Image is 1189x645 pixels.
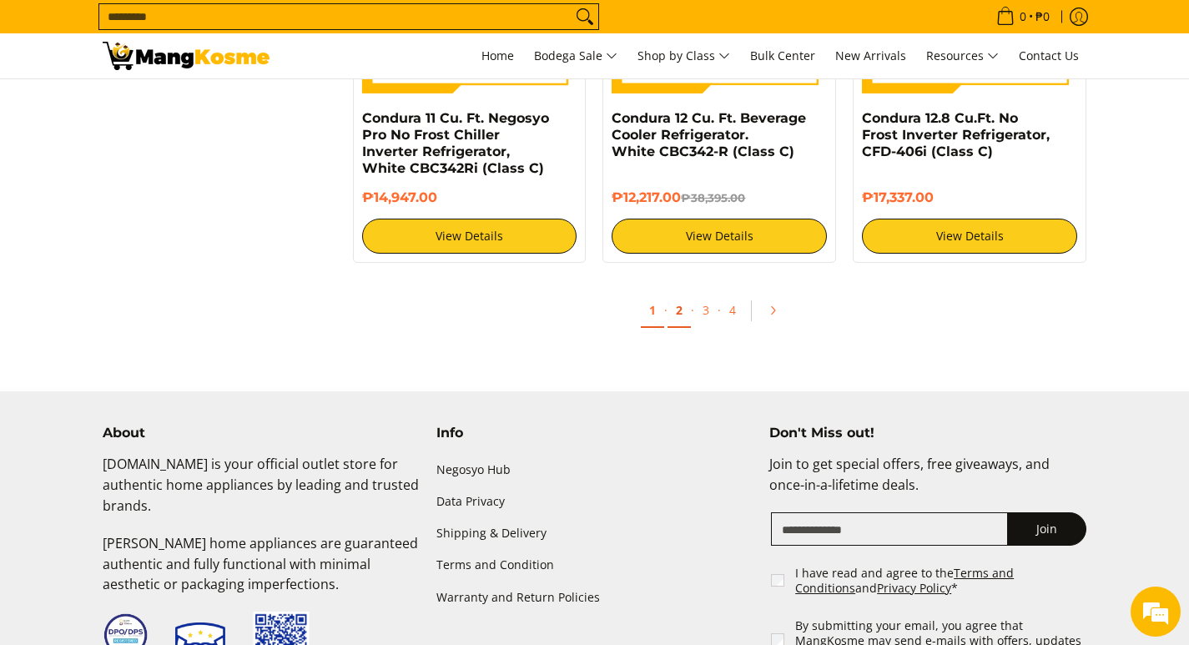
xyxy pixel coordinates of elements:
[694,294,718,326] a: 3
[664,302,668,318] span: ·
[612,189,827,206] h6: ₱12,217.00
[1007,512,1086,546] button: Join
[436,582,753,613] a: Warranty and Return Policies
[103,533,420,612] p: [PERSON_NAME] home appliances are guaranteed authentic and fully functional with minimal aestheti...
[572,4,598,29] button: Search
[436,425,753,441] h4: Info
[97,210,230,379] span: We're online!
[473,33,522,78] a: Home
[862,110,1050,159] a: Condura 12.8 Cu.Ft. No Frost Inverter Refrigerator, CFD-406i (Class C)
[1033,11,1052,23] span: ₱0
[1017,11,1029,23] span: 0
[641,294,664,328] a: 1
[8,456,318,514] textarea: Type your message and hit 'Enter'
[481,48,514,63] span: Home
[103,425,420,441] h4: About
[436,518,753,550] a: Shipping & Delivery
[918,33,1007,78] a: Resources
[612,110,806,159] a: Condura 12 Cu. Ft. Beverage Cooler Refrigerator. White CBC342-R (Class C)
[750,48,815,63] span: Bulk Center
[681,191,745,204] del: ₱38,395.00
[637,46,730,67] span: Shop by Class
[827,33,914,78] a: New Arrivals
[286,33,1087,78] nav: Main Menu
[526,33,626,78] a: Bodega Sale
[345,288,1096,341] ul: Pagination
[769,425,1086,441] h4: Don't Miss out!
[795,565,1014,596] a: Terms and Conditions
[835,48,906,63] span: New Arrivals
[926,46,999,67] span: Resources
[436,486,753,518] a: Data Privacy
[668,294,691,328] a: 2
[436,550,753,582] a: Terms and Condition
[103,454,420,532] p: [DOMAIN_NAME] is your official outlet store for authentic home appliances by leading and trusted ...
[362,219,577,254] a: View Details
[862,219,1077,254] a: View Details
[103,42,270,70] img: Class C Home &amp; Business Appliances: Up to 70% Off l Mang Kosme
[721,294,744,326] a: 4
[1010,33,1087,78] a: Contact Us
[274,8,314,48] div: Minimize live chat window
[362,110,549,176] a: Condura 11 Cu. Ft. Negosyo Pro No Frost Chiller Inverter Refrigerator, White CBC342Ri (Class C)
[742,33,824,78] a: Bulk Center
[534,46,617,67] span: Bodega Sale
[1019,48,1079,63] span: Contact Us
[691,302,694,318] span: ·
[629,33,738,78] a: Shop by Class
[991,8,1055,26] span: •
[362,189,577,206] h6: ₱14,947.00
[718,302,721,318] span: ·
[795,566,1088,595] label: I have read and agree to the and *
[877,580,951,596] a: Privacy Policy
[87,93,280,115] div: Chat with us now
[769,454,1086,512] p: Join to get special offers, free giveaways, and once-in-a-lifetime deals.
[612,219,827,254] a: View Details
[862,189,1077,206] h6: ₱17,337.00
[436,454,753,486] a: Negosyo Hub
